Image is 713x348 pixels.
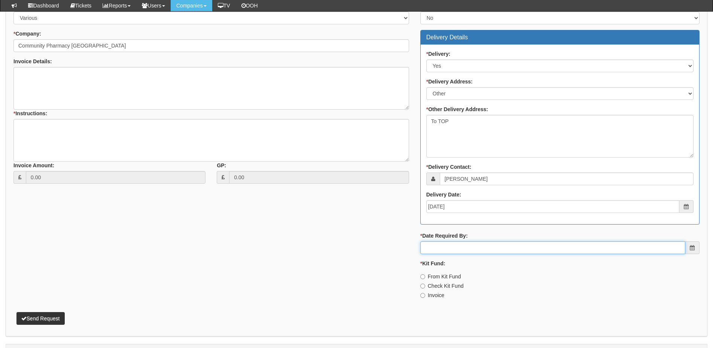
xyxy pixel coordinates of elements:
[13,162,54,169] label: Invoice Amount:
[426,191,461,198] label: Delivery Date:
[426,34,694,41] h3: Delivery Details
[420,274,425,279] input: From Kit Fund
[420,293,425,298] input: Invoice
[420,260,445,267] label: Kit Fund:
[420,284,425,289] input: Check Kit Fund
[13,58,52,65] label: Invoice Details:
[426,50,451,58] label: Delivery:
[426,106,488,113] label: Other Delivery Address:
[426,78,473,85] label: Delivery Address:
[13,30,41,37] label: Company:
[16,312,65,325] button: Send Request
[217,162,226,169] label: GP:
[13,110,47,117] label: Instructions:
[420,282,464,290] label: Check Kit Fund
[426,163,472,171] label: Delivery Contact:
[420,291,444,299] label: Invoice
[420,273,461,280] label: From Kit Fund
[420,232,468,239] label: Date Required By:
